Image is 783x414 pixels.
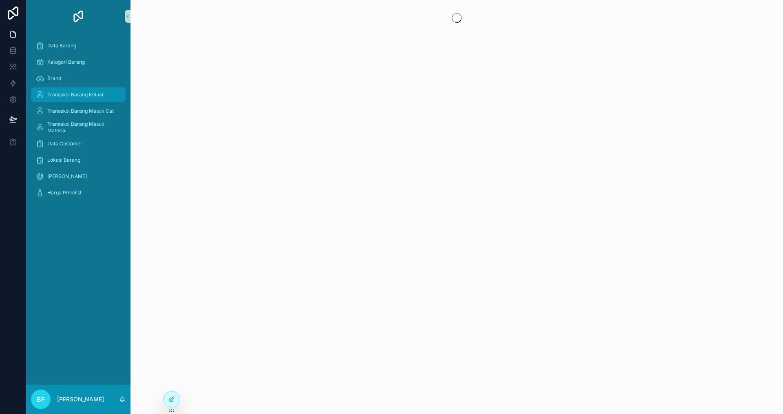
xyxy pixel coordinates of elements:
span: [PERSON_NAME] [47,173,87,180]
span: Transaksi Barang Masuk Cat [47,108,114,114]
a: [PERSON_NAME] [31,169,126,184]
a: Data Barang [31,38,126,53]
img: App logo [72,10,85,23]
span: Brand [47,75,61,82]
a: Data Customer [31,136,126,151]
span: Data Customer [47,140,82,147]
span: Lokasi Barang [47,157,80,163]
span: BF [37,394,45,404]
span: Harga Pricelist [47,189,82,196]
a: Transaksi Barang Masuk Cat [31,104,126,118]
a: Transaksi Barang Masuk Material [31,120,126,135]
a: Transaksi Barang Keluar [31,87,126,102]
span: Data Barang [47,42,76,49]
span: Transaksi Barang Keluar [47,91,104,98]
p: [PERSON_NAME] [57,395,104,403]
a: Lokasi Barang [31,153,126,167]
div: scrollable content [26,33,130,211]
a: Kategori Barang [31,55,126,69]
span: Kategori Barang [47,59,85,65]
a: Harga Pricelist [31,185,126,200]
span: Transaksi Barang Masuk Material [47,121,117,134]
a: Brand [31,71,126,86]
